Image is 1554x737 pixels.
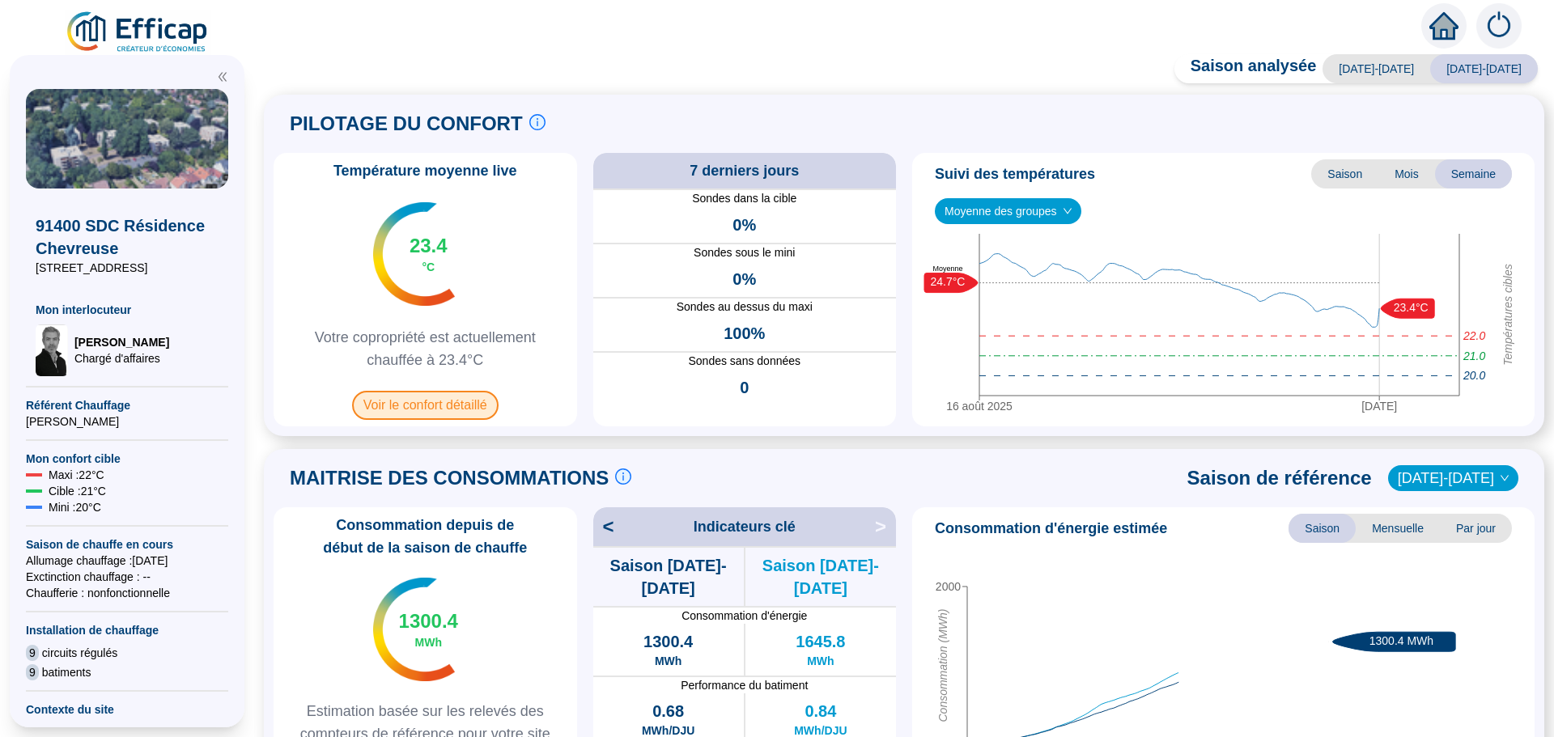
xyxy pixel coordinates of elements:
[1430,54,1538,83] span: [DATE]-[DATE]
[529,114,546,130] span: info-circle
[399,608,458,634] span: 1300.4
[26,397,228,413] span: Référent Chauffage
[694,515,796,538] span: Indicateurs clé
[593,554,744,599] span: Saison [DATE]-[DATE]
[593,299,897,316] span: Sondes au dessus du maxi
[42,645,117,661] span: circuits régulés
[26,536,228,553] span: Saison de chauffe en cours
[49,467,104,483] span: Maxi : 22 °C
[945,199,1072,223] span: Moyenne des groupes
[935,517,1167,540] span: Consommation d'énergie estimée
[290,111,523,137] span: PILOTAGE DU CONFORT
[65,10,211,55] img: efficap energie logo
[26,664,39,680] span: 9
[26,451,228,467] span: Mon confort cible
[42,664,91,680] span: batiments
[217,71,228,83] span: double-left
[724,322,765,345] span: 100%
[36,302,219,318] span: Mon interlocuteur
[49,499,101,515] span: Mini : 20 °C
[807,653,834,669] span: MWh
[324,159,527,182] span: Température moyenne live
[26,553,228,569] span: Allumage chauffage : [DATE]
[1289,514,1356,543] span: Saison
[593,608,897,624] span: Consommation d'énergie
[1476,3,1522,49] img: alerts
[373,578,455,681] img: indicateur températures
[26,413,228,430] span: [PERSON_NAME]
[352,391,499,420] span: Voir le confort détaillé
[1063,206,1072,216] span: down
[796,630,845,653] span: 1645.8
[593,190,897,207] span: Sondes dans la cible
[410,233,448,259] span: 23.4
[36,214,219,260] span: 91400 SDC Résidence Chevreuse
[690,159,799,182] span: 7 derniers jours
[1440,514,1512,543] span: Par jour
[875,514,896,540] span: >
[415,634,442,650] span: MWh
[732,214,756,236] span: 0%
[745,554,896,599] span: Saison [DATE]-[DATE]
[936,580,961,593] tspan: 2000
[1356,514,1440,543] span: Mensuelle
[615,468,631,485] span: info-circle
[26,569,228,585] span: Exctinction chauffage : --
[655,653,681,669] span: MWh
[1429,11,1458,40] span: home
[593,353,897,370] span: Sondes sans données
[1174,54,1317,83] span: Saison analysée
[49,483,106,499] span: Cible : 21 °C
[36,324,68,376] img: Chargé d'affaires
[280,326,571,371] span: Votre copropriété est actuellement chauffée à 23.4°C
[1463,330,1485,343] tspan: 22.0
[290,465,609,491] span: MAITRISE DES CONSOMMATIONS
[1501,265,1514,366] tspan: Températures cibles
[932,265,962,273] text: Moyenne
[935,163,1095,185] span: Suivi des températures
[1398,466,1509,490] span: 2022-2023
[1500,473,1509,483] span: down
[1435,159,1512,188] span: Semaine
[1369,634,1433,647] text: 1300.4 MWh
[593,244,897,261] span: Sondes sous le mini
[931,276,966,289] text: 24.7°C
[1463,370,1485,383] tspan: 20.0
[1323,54,1430,83] span: [DATE]-[DATE]
[652,700,684,722] span: 0.68
[740,376,749,399] span: 0
[373,202,455,306] img: indicateur températures
[732,268,756,290] span: 0%
[74,350,169,366] span: Chargé d'affaires
[1394,301,1429,314] text: 23.4°C
[26,645,39,661] span: 9
[36,260,219,276] span: [STREET_ADDRESS]
[1378,159,1435,188] span: Mois
[593,514,614,540] span: <
[1187,465,1372,491] span: Saison de référence
[26,622,228,638] span: Installation de chauffage
[946,400,1013,413] tspan: 16 août 2025
[593,677,897,693] span: Performance du batiment
[936,609,949,722] tspan: Consommation (MWh)
[74,334,169,350] span: [PERSON_NAME]
[1463,349,1485,362] tspan: 21.0
[422,259,435,275] span: °C
[805,700,836,722] span: 0.84
[643,630,693,653] span: 1300.4
[280,514,571,559] span: Consommation depuis de début de la saison de chauffe
[26,585,228,601] span: Chaufferie : non fonctionnelle
[1361,400,1397,413] tspan: [DATE]
[1311,159,1378,188] span: Saison
[26,701,228,718] span: Contexte du site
